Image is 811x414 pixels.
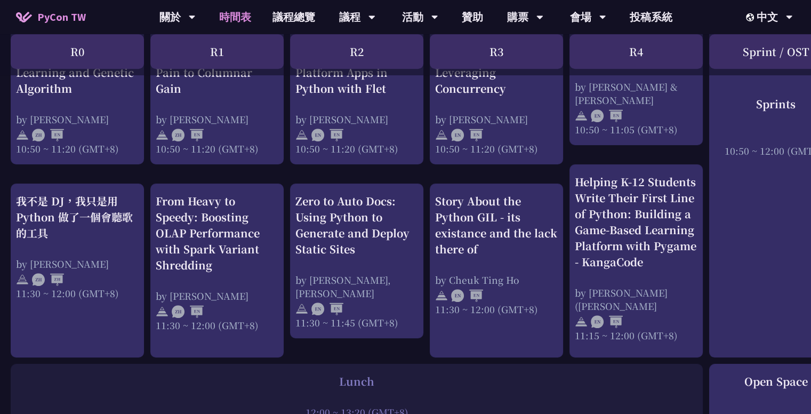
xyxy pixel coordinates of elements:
[435,113,558,126] div: by [PERSON_NAME]
[37,9,86,25] span: PyCon TW
[16,373,697,389] div: Lunch
[295,273,418,300] div: by [PERSON_NAME], [PERSON_NAME]
[156,193,278,273] div: From Heavy to Speedy: Boosting OLAP Performance with Spark Variant Shredding
[575,109,588,122] img: svg+xml;base64,PHN2ZyB4bWxucz0iaHR0cDovL3d3dy53My5vcmcvMjAwMC9zdmciIHdpZHRoPSIyNCIgaGVpZ2h0PSIyNC...
[11,34,144,69] div: R0
[5,4,97,30] a: PyCon TW
[575,174,697,270] div: Helping K-12 Students Write Their First Line of Python: Building a Game-Based Learning Platform w...
[569,34,703,69] div: R4
[575,174,697,342] a: Helping K-12 Students Write Their First Line of Python: Building a Game-Based Learning Platform w...
[575,80,697,107] div: by [PERSON_NAME] & [PERSON_NAME]
[295,302,308,315] img: svg+xml;base64,PHN2ZyB4bWxucz0iaHR0cDovL3d3dy53My5vcmcvMjAwMC9zdmciIHdpZHRoPSIyNCIgaGVpZ2h0PSIyNC...
[591,109,623,122] img: ENEN.5a408d1.svg
[311,302,343,315] img: ENEN.5a408d1.svg
[156,305,168,318] img: svg+xml;base64,PHN2ZyB4bWxucz0iaHR0cDovL3d3dy53My5vcmcvMjAwMC9zdmciIHdpZHRoPSIyNCIgaGVpZ2h0PSIyNC...
[451,129,483,141] img: ENEN.5a408d1.svg
[435,302,558,316] div: 11:30 ~ 12:00 (GMT+8)
[435,142,558,155] div: 10:50 ~ 11:20 (GMT+8)
[150,34,284,69] div: R1
[32,129,64,141] img: ZHEN.371966e.svg
[295,193,418,329] a: Zero to Auto Docs: Using Python to Generate and Deploy Static Sites by [PERSON_NAME], [PERSON_NAM...
[435,193,558,316] a: Story About the Python GIL - its existance and the lack there of by Cheuk Ting Ho 11:30 ~ 12:00 (...
[435,193,558,257] div: Story About the Python GIL - its existance and the lack there of
[435,289,448,302] img: svg+xml;base64,PHN2ZyB4bWxucz0iaHR0cDovL3d3dy53My5vcmcvMjAwMC9zdmciIHdpZHRoPSIyNCIgaGVpZ2h0PSIyNC...
[16,142,139,155] div: 10:50 ~ 11:20 (GMT+8)
[172,129,204,141] img: ZHEN.371966e.svg
[16,257,139,270] div: by [PERSON_NAME]
[430,34,563,69] div: R3
[156,289,278,302] div: by [PERSON_NAME]
[290,34,423,69] div: R2
[575,315,588,328] img: svg+xml;base64,PHN2ZyB4bWxucz0iaHR0cDovL3d3dy53My5vcmcvMjAwMC9zdmciIHdpZHRoPSIyNCIgaGVpZ2h0PSIyNC...
[451,289,483,302] img: ENEN.5a408d1.svg
[16,273,29,286] img: svg+xml;base64,PHN2ZyB4bWxucz0iaHR0cDovL3d3dy53My5vcmcvMjAwMC9zdmciIHdpZHRoPSIyNCIgaGVpZ2h0PSIyNC...
[575,286,697,313] div: by [PERSON_NAME] ([PERSON_NAME]
[575,123,697,136] div: 10:50 ~ 11:05 (GMT+8)
[156,193,278,332] a: From Heavy to Speedy: Boosting OLAP Performance with Spark Variant Shredding by [PERSON_NAME] 11:...
[295,129,308,141] img: svg+xml;base64,PHN2ZyB4bWxucz0iaHR0cDovL3d3dy53My5vcmcvMjAwMC9zdmciIHdpZHRoPSIyNCIgaGVpZ2h0PSIyNC...
[156,113,278,126] div: by [PERSON_NAME]
[16,129,29,141] img: svg+xml;base64,PHN2ZyB4bWxucz0iaHR0cDovL3d3dy53My5vcmcvMjAwMC9zdmciIHdpZHRoPSIyNCIgaGVpZ2h0PSIyNC...
[435,273,558,286] div: by Cheuk Ting Ho
[16,193,139,241] div: 我不是 DJ，我只是用 Python 做了一個會聽歌的工具
[16,193,139,300] a: 我不是 DJ，我只是用 Python 做了一個會聽歌的工具 by [PERSON_NAME] 11:30 ~ 12:00 (GMT+8)
[435,129,448,141] img: svg+xml;base64,PHN2ZyB4bWxucz0iaHR0cDovL3d3dy53My5vcmcvMjAwMC9zdmciIHdpZHRoPSIyNCIgaGVpZ2h0PSIyNC...
[295,193,418,257] div: Zero to Auto Docs: Using Python to Generate and Deploy Static Sites
[295,316,418,329] div: 11:30 ~ 11:45 (GMT+8)
[591,315,623,328] img: ENEN.5a408d1.svg
[156,142,278,155] div: 10:50 ~ 11:20 (GMT+8)
[295,142,418,155] div: 10:50 ~ 11:20 (GMT+8)
[16,12,32,22] img: Home icon of PyCon TW 2025
[16,113,139,126] div: by [PERSON_NAME]
[156,319,278,332] div: 11:30 ~ 12:00 (GMT+8)
[575,329,697,342] div: 11:15 ~ 12:00 (GMT+8)
[32,273,64,286] img: ZHZH.38617ef.svg
[295,113,418,126] div: by [PERSON_NAME]
[172,305,204,318] img: ZHEN.371966e.svg
[16,286,139,300] div: 11:30 ~ 12:00 (GMT+8)
[311,129,343,141] img: ENEN.5a408d1.svg
[746,13,757,21] img: Locale Icon
[156,129,168,141] img: svg+xml;base64,PHN2ZyB4bWxucz0iaHR0cDovL3d3dy53My5vcmcvMjAwMC9zdmciIHdpZHRoPSIyNCIgaGVpZ2h0PSIyNC...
